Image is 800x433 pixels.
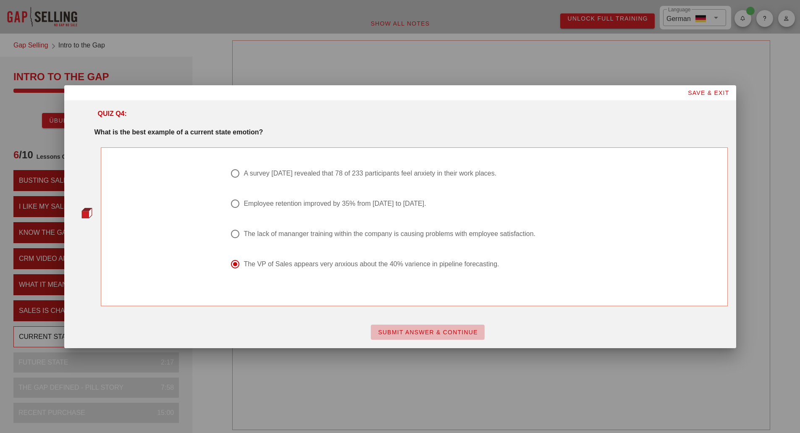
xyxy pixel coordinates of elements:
[98,109,127,119] div: QUIZ Q4:
[687,89,729,96] span: SAVE & EXIT
[94,129,263,136] strong: What is the best example of a current state emotion?
[378,329,478,336] span: SUBMIT ANSWER & CONTINUE
[244,199,426,208] div: Employee retention improved by 35% from [DATE] to [DATE].
[244,230,535,238] div: The lack of mananger training within the company is causing problems with employee satisfaction.
[244,169,496,178] div: A survey [DATE] revealed that 78 of 233 participants feel anxiety in their work places.
[244,260,499,268] div: The VP of Sales appears very anxious about the 40% varience in pipeline forecasting.
[371,325,485,340] button: SUBMIT ANSWER & CONTINUE
[681,85,736,100] button: SAVE & EXIT
[81,207,92,218] img: question-bullet-actve.png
